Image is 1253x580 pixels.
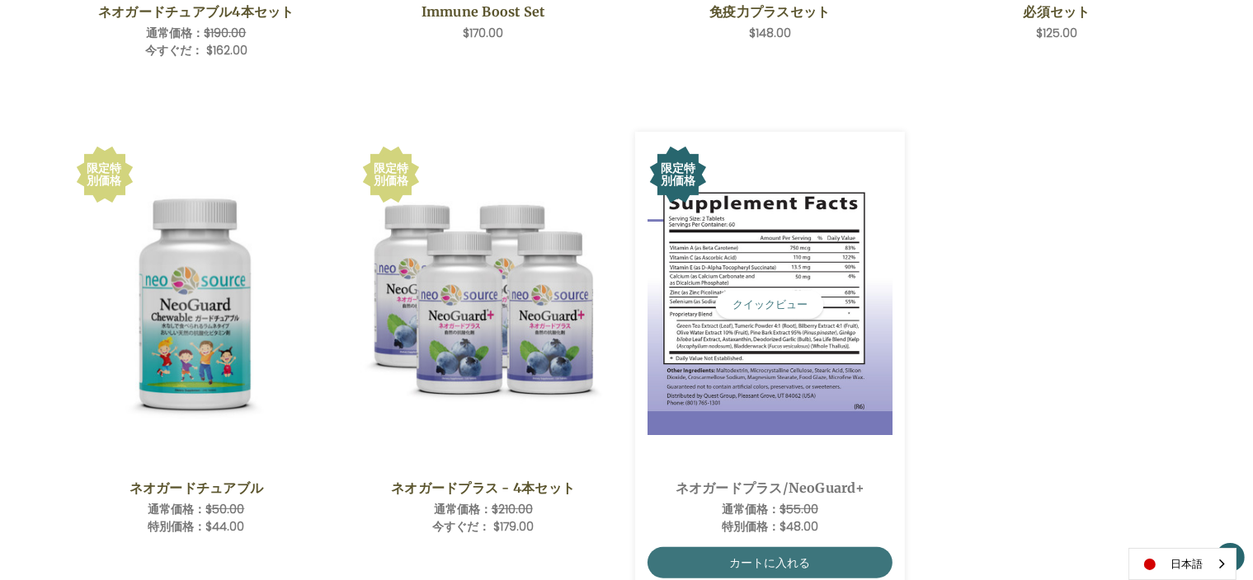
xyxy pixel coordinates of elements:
[648,144,893,466] a: NeoGuard Plus,Was:$55.00, Now:$48.00
[722,518,780,535] span: 特別価格：
[648,547,893,578] a: カートに入れる
[780,501,818,517] span: $55.00
[148,501,205,517] span: 通常価格：
[205,518,244,535] span: $44.00
[84,162,125,187] div: 限定特別価格
[74,183,319,428] img: ネオガードチュアブル
[463,25,503,41] span: $170.00
[722,501,780,517] span: 通常価格：
[657,478,883,498] a: ネオガードプラス/NeoGuard+
[749,25,791,41] span: $148.00
[146,25,204,41] span: 通常価格：
[360,144,605,466] a: NeoGuard Plus - 4 Save Set,Was:$210.00, Now:$179.00
[74,144,319,466] a: NeoGuard Chewable,Was:$50.00, Now:$44.00
[716,291,824,319] button: クイックビュー
[493,518,534,535] span: $179.00
[944,2,1171,21] a: 必須セット
[82,2,309,21] a: ネオガードチュアブル4本セット
[434,501,492,517] span: 通常価格：
[492,501,533,517] span: $210.00
[148,518,205,535] span: 特別価格：
[370,162,412,187] div: 限定特別価格
[1036,25,1077,41] span: $125.00
[370,478,596,498] a: ネオガードプラス - 4本セット
[1128,548,1237,580] aside: Language selected: 日本語
[370,2,596,21] a: Immune Boost Set
[360,183,605,428] img: ネオガードプラス - 4本セット
[205,501,244,517] span: $50.00
[204,25,246,41] span: $190.00
[1129,549,1236,579] a: 日本語
[657,162,699,187] div: 限定特別価格
[657,2,883,21] a: 免疫力プラスセット
[1128,548,1237,580] div: Language
[206,42,247,58] span: $162.00
[145,42,203,58] span: 今すぐだ：
[780,518,818,535] span: $48.00
[82,478,309,498] a: ネオガードチュアブル
[432,518,490,535] span: 今すぐだ：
